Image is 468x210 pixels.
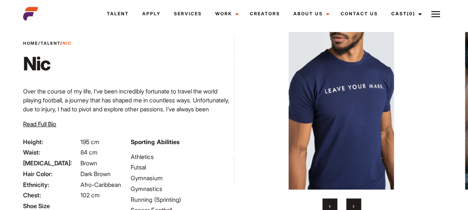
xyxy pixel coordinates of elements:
a: Talent [100,4,136,24]
strong: Nic [63,41,72,46]
span: Hair Color: [23,169,79,178]
span: Height: [23,137,79,146]
span: Next [353,202,354,210]
span: 84 cm [80,149,98,156]
span: Previous [329,202,331,210]
span: [MEDICAL_DATA]: [23,159,79,168]
a: Work [208,4,243,24]
li: Gymnasium [131,174,229,182]
span: Waist: [23,148,79,157]
span: (0) [407,11,415,16]
span: Chest: [23,191,79,200]
span: Afro-Caribbean [80,181,121,188]
li: Athletics [131,152,229,161]
a: Talent [41,41,60,46]
span: Ethnicity: [23,180,79,189]
li: Gymnastics [131,184,229,193]
span: Brown [80,159,97,167]
span: 102 cm [80,191,100,199]
strong: Sporting Abilities [131,138,179,146]
button: Read Full Bio [23,120,56,128]
li: Futsal [131,163,229,172]
span: 195 cm [80,138,99,146]
img: cropped-aefm-brand-fav-22-square.png [23,6,38,21]
p: Over the course of my life, I’ve been incredibly fortunate to travel the world playing football, ... [23,87,229,149]
li: Running (Sprinting) [131,195,229,204]
a: Home [23,41,38,46]
a: Creators [243,4,287,24]
img: Nic in leave your mark campaign [252,32,431,190]
a: Services [167,4,208,24]
span: / / [23,40,72,47]
img: Burger icon [431,10,440,19]
a: Apply [136,4,167,24]
span: Dark Brown [80,170,111,178]
a: Contact Us [334,4,385,24]
a: About Us [287,4,334,24]
a: Cast(0) [385,4,426,24]
span: Read Full Bio [23,120,56,128]
h1: Nic [23,52,72,75]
